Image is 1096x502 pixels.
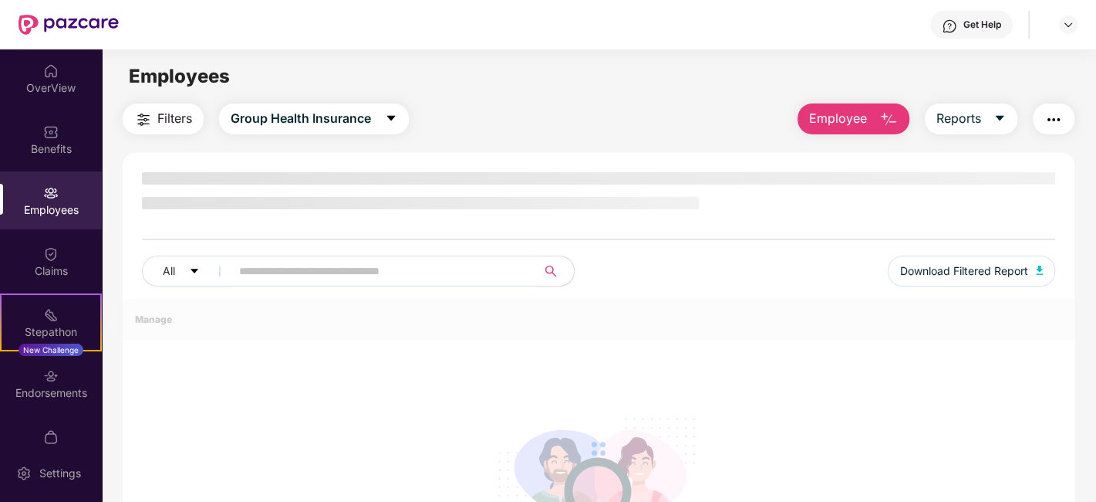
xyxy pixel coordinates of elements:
[798,103,909,134] button: Employee
[43,185,59,201] img: svg+xml;base64,PHN2ZyBpZD0iRW1wbG95ZWVzIiB4bWxucz0iaHR0cDovL3d3dy53My5vcmcvMjAwMC9zdmciIHdpZHRoPS...
[993,112,1006,126] span: caret-down
[134,110,153,129] img: svg+xml;base64,PHN2ZyB4bWxucz0iaHR0cDovL3d3dy53My5vcmcvMjAwMC9zdmciIHdpZHRoPSIyNCIgaGVpZ2h0PSIyNC...
[43,124,59,140] img: svg+xml;base64,PHN2ZyBpZD0iQmVuZWZpdHMiIHhtbG5zPSJodHRwOi8vd3d3LnczLm9yZy8yMDAwL3N2ZyIgd2lkdGg9Ij...
[536,265,566,277] span: search
[2,324,100,340] div: Stepathon
[123,103,204,134] button: Filters
[900,263,1028,280] span: Download Filtered Report
[536,256,575,287] button: search
[1062,19,1074,31] img: svg+xml;base64,PHN2ZyBpZD0iRHJvcGRvd24tMzJ4MzIiIHhtbG5zPSJodHRwOi8vd3d3LnczLm9yZy8yMDAwL3N2ZyIgd2...
[142,256,236,287] button: Allcaret-down
[1036,266,1044,275] img: svg+xml;base64,PHN2ZyB4bWxucz0iaHR0cDovL3d3dy53My5vcmcvMjAwMC9zdmciIHhtbG5zOnhsaW5rPSJodHRwOi8vd3...
[925,103,1017,134] button: Reportscaret-down
[43,429,59,445] img: svg+xml;base64,PHN2ZyBpZD0iTXlfT3JkZXJzIiBkYXRhLW5hbWU9Ik15IE9yZGVycyIgeG1sbnM9Imh0dHA6Ly93d3cudz...
[16,466,32,481] img: svg+xml;base64,PHN2ZyBpZD0iU2V0dGluZy0yMHgyMCIgeG1sbnM9Imh0dHA6Ly93d3cudzMub3JnLzIwMDAvc3ZnIiB3aW...
[129,65,230,87] span: Employees
[163,263,175,280] span: All
[19,15,119,35] img: New Pazcare Logo
[963,19,1001,31] div: Get Help
[879,110,898,129] img: svg+xml;base64,PHN2ZyB4bWxucz0iaHR0cDovL3d3dy53My5vcmcvMjAwMC9zdmciIHhtbG5zOnhsaW5rPSJodHRwOi8vd3...
[43,63,59,79] img: svg+xml;base64,PHN2ZyBpZD0iSG9tZSIgeG1sbnM9Imh0dHA6Ly93d3cudzMub3JnLzIwMDAvc3ZnIiB3aWR0aD0iMjAiIG...
[231,109,371,128] span: Group Health Insurance
[157,109,192,128] span: Filters
[189,266,200,278] span: caret-down
[942,19,957,34] img: svg+xml;base64,PHN2ZyBpZD0iSGVscC0zMngzMiIgeG1sbnM9Imh0dHA6Ly93d3cudzMub3JnLzIwMDAvc3ZnIiB3aWR0aD...
[43,368,59,384] img: svg+xml;base64,PHN2ZyBpZD0iRW5kb3JzZW1lbnRzIiB4bWxucz0iaHR0cDovL3d3dy53My5vcmcvMjAwMC9zdmciIHdpZH...
[385,112,397,126] span: caret-down
[809,109,867,128] span: Employee
[19,344,83,356] div: New Challenge
[43,307,59,323] img: svg+xml;base64,PHN2ZyB4bWxucz0iaHR0cDovL3d3dy53My5vcmcvMjAwMC9zdmciIHdpZHRoPSIyMSIgaGVpZ2h0PSIyMC...
[936,109,981,128] span: Reports
[1044,110,1063,129] img: svg+xml;base64,PHN2ZyB4bWxucz0iaHR0cDovL3d3dy53My5vcmcvMjAwMC9zdmciIHdpZHRoPSIyNCIgaGVpZ2h0PSIyNC...
[888,256,1056,287] button: Download Filtered Report
[35,466,86,481] div: Settings
[219,103,409,134] button: Group Health Insurancecaret-down
[43,246,59,262] img: svg+xml;base64,PHN2ZyBpZD0iQ2xhaW0iIHhtbG5zPSJodHRwOi8vd3d3LnczLm9yZy8yMDAwL3N2ZyIgd2lkdGg9IjIwIi...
